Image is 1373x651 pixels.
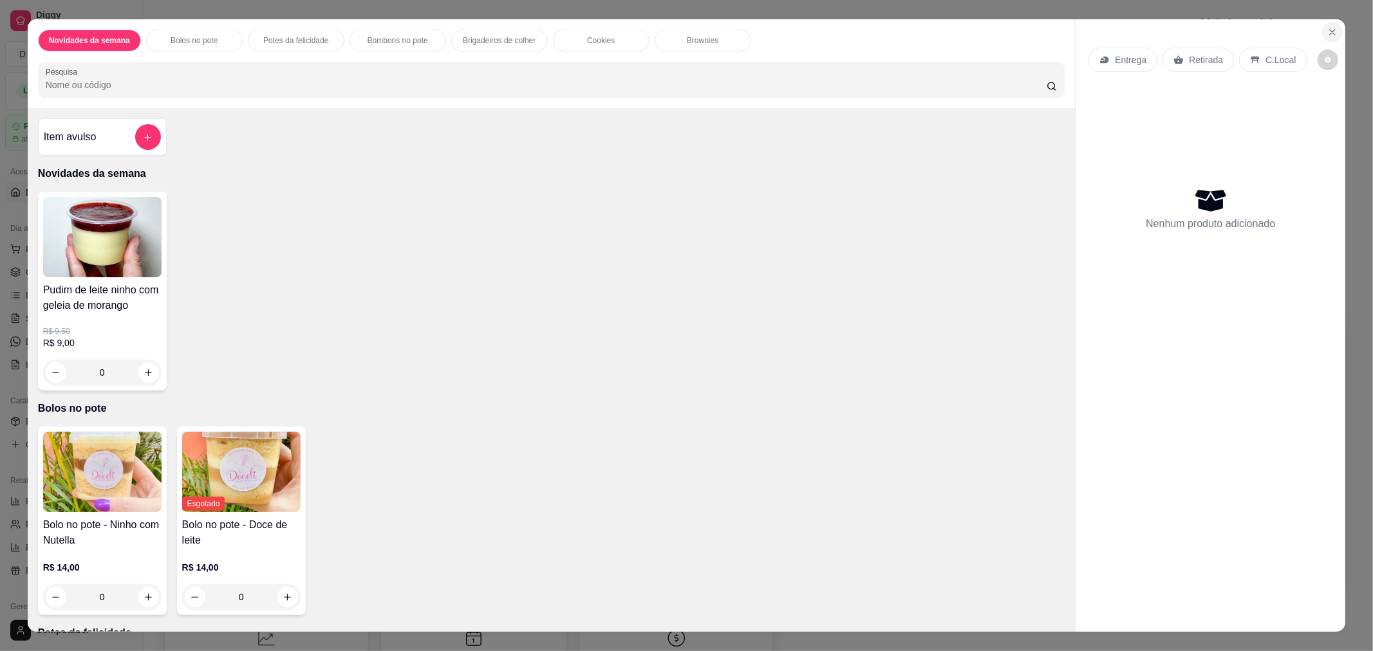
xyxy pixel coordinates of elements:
[368,35,428,46] p: Bombons no pote
[587,35,615,46] p: Cookies
[135,124,161,150] button: add-separate-item
[43,517,162,548] h4: Bolo no pote - Ninho com Nutella
[46,66,82,77] label: Pesquisa
[277,587,298,607] button: increase-product-quantity
[182,517,301,548] h4: Bolo no pote - Doce de leite
[43,336,162,349] p: R$ 9,00
[46,78,1047,91] input: Pesquisa
[43,326,162,336] p: R$ 9,50
[463,35,536,46] p: Brigadeiros de colher
[43,561,162,574] p: R$ 14,00
[46,587,66,607] button: decrease-product-quantity
[1266,53,1296,66] p: C.Local
[49,35,130,46] p: Novidades da semana
[185,587,205,607] button: decrease-product-quantity
[263,35,328,46] p: Potes da felicidade
[182,432,301,512] img: product-image
[46,362,66,383] button: decrease-product-quantity
[182,561,301,574] p: R$ 14,00
[138,587,159,607] button: increase-product-quantity
[43,282,162,313] h4: Pudim de leite ninho com geleia de morango
[44,129,97,145] h4: Item avulso
[1322,22,1343,42] button: Close
[38,401,1065,416] p: Bolos no pote
[38,625,1065,641] p: Potes da felicidade
[1318,50,1338,70] button: decrease-product-quantity
[43,432,162,512] img: product-image
[1189,53,1223,66] p: Retirada
[138,362,159,383] button: increase-product-quantity
[687,35,718,46] p: Brownies
[171,35,218,46] p: Bolos no pote
[38,166,1065,181] p: Novidades da semana
[1115,53,1146,66] p: Entrega
[1146,216,1275,232] p: Nenhum produto adicionado
[43,197,162,277] img: product-image
[182,497,225,511] span: Esgotado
